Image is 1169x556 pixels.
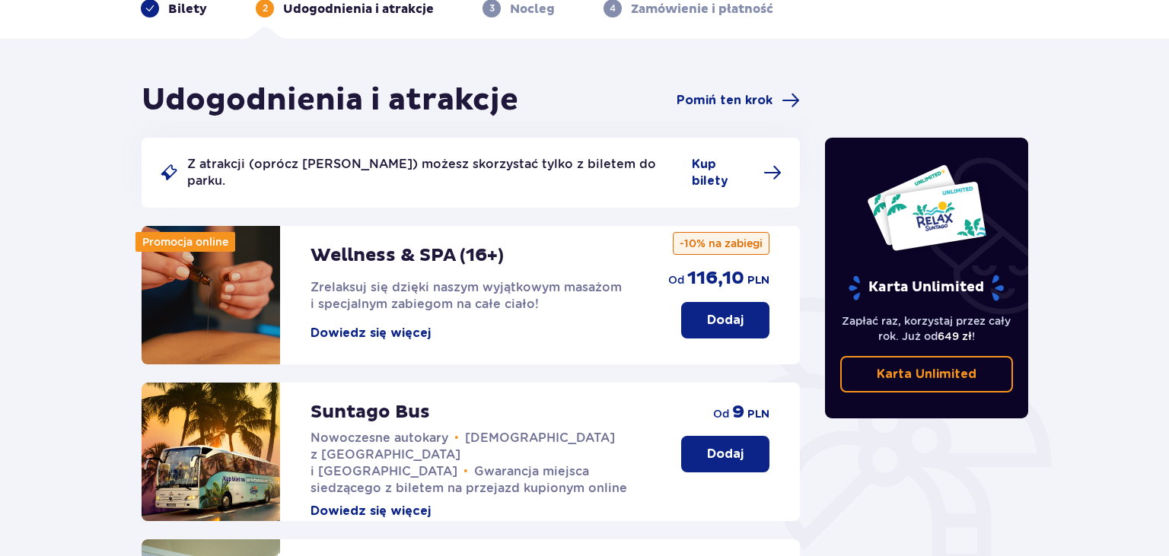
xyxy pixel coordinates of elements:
[187,156,683,189] p: Z atrakcji (oprócz [PERSON_NAME]) możesz skorzystać tylko z biletem do parku.
[677,91,800,110] a: Pomiń ten krok
[687,267,744,290] span: 116,10
[168,1,207,17] p: Bilety
[263,2,268,15] p: 2
[142,226,280,364] img: attraction
[692,156,782,189] a: Kup bilety
[668,272,684,288] span: od
[311,431,448,445] span: Nowoczesne autokary
[713,406,729,421] span: od
[311,401,430,424] p: Suntago Bus
[747,407,769,422] span: PLN
[311,280,622,311] span: Zrelaksuj się dzięki naszym wyjątkowym masażom i specjalnym zabiegom na całe ciało!
[311,244,504,267] p: Wellness & SPA (16+)
[673,232,769,255] p: -10% na zabiegi
[463,464,468,479] span: •
[311,431,615,478] span: [DEMOGRAPHIC_DATA] z [GEOGRAPHIC_DATA] i [GEOGRAPHIC_DATA]
[489,2,495,15] p: 3
[510,1,555,17] p: Nocleg
[454,431,459,446] span: •
[677,92,772,109] span: Pomiń ten krok
[877,366,976,383] p: Karta Unlimited
[610,2,616,15] p: 4
[866,164,987,252] img: Dwie karty całoroczne do Suntago z napisem 'UNLIMITED RELAX', na białym tle z tropikalnymi liśćmi...
[135,232,235,252] div: Promocja online
[840,356,1014,392] a: Karta Unlimited
[707,446,744,462] p: Dodaj
[142,383,280,521] img: attraction
[840,313,1014,344] p: Zapłać raz, korzystaj przez cały rok. Już od !
[311,325,431,342] button: Dowiedz się więcej
[732,401,744,424] span: 9
[681,436,769,472] button: Dodaj
[311,503,431,519] button: Dowiedz się więcej
[847,275,1005,301] p: Karta Unlimited
[142,81,518,119] h1: Udogodnienia i atrakcje
[283,1,434,17] p: Udogodnienia i atrakcje
[681,302,769,338] button: Dodaj
[747,273,769,288] span: PLN
[631,1,773,17] p: Zamówienie i płatność
[707,312,744,329] p: Dodaj
[692,156,754,189] span: Kup bilety
[938,330,972,342] span: 649 zł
